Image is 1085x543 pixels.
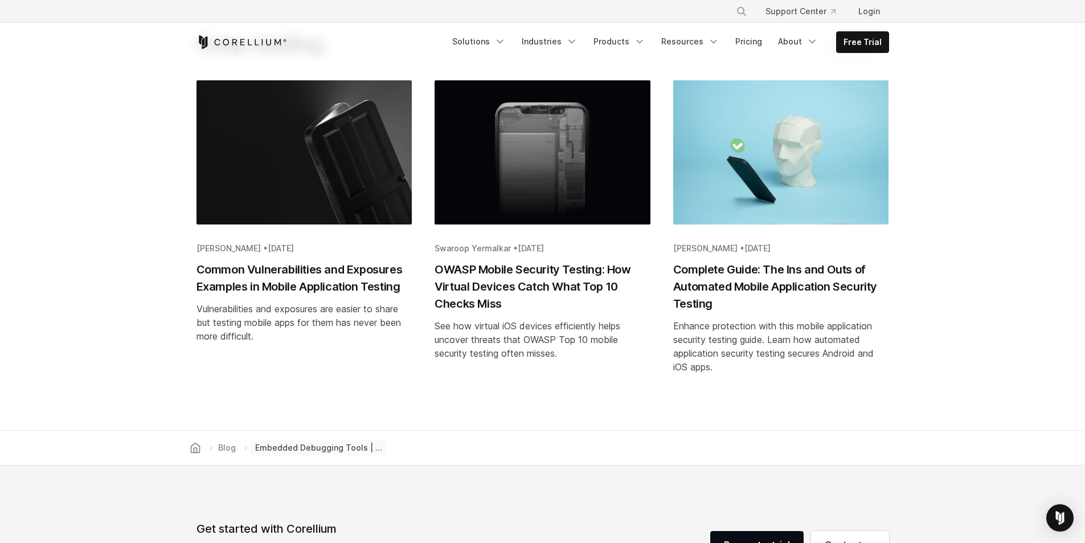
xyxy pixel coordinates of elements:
h2: Common Vulnerabilities and Exposures Examples in Mobile Application Testing [196,261,412,295]
a: About [771,31,825,52]
div: [PERSON_NAME] • [673,243,889,254]
div: See how virtual iOS devices efficiently helps uncover threats that OWASP Top 10 mobile security t... [435,319,650,360]
a: Blog post summary: Common Vulnerabilities and Exposures Examples in Mobile Application Testing [185,80,424,387]
a: Solutions [445,31,513,52]
img: Common Vulnerabilities and Exposures Examples in Mobile Application Testing [196,80,412,253]
span: Embedded Debugging Tools | Arm DS IDE | Corellium Atlas [251,440,387,456]
div: Open Intercom Messenger [1046,504,1074,532]
a: Blog post summary: OWASP Mobile Security Testing: How Virtual Devices Catch What Top 10 Checks Miss [423,80,662,387]
span: [DATE] [744,243,771,253]
h2: Complete Guide: The Ins and Outs of Automated Mobile Application Security Testing [673,261,889,312]
div: Vulnerabilities and exposures are easier to share but testing mobile apps for them has never been... [196,302,412,343]
div: Navigation Menu [445,31,889,53]
a: Corellium Home [196,35,287,49]
a: Blog post summary: Complete Guide: The Ins and Outs of Automated Mobile Application Security Testing [662,80,900,387]
span: [DATE] [518,243,544,253]
button: Search [731,1,752,22]
a: Pricing [728,31,769,52]
img: Complete Guide: The Ins and Outs of Automated Mobile Application Security Testing [673,80,889,224]
a: Industries [515,31,584,52]
a: Free Trial [837,32,889,52]
div: Swaroop Yermalkar • [435,243,650,254]
a: Blog [216,440,238,456]
span: Blog [218,442,236,454]
div: Get started with Corellium [196,520,488,537]
span: [DATE] [268,243,294,253]
a: Login [849,1,889,22]
div: [PERSON_NAME] • [196,243,412,254]
a: Resources [654,31,726,52]
div: Navigation Menu [722,1,889,22]
h2: OWASP Mobile Security Testing: How Virtual Devices Catch What Top 10 Checks Miss [435,261,650,312]
a: Products [587,31,652,52]
img: OWASP Mobile Security Testing: How Virtual Devices Catch What Top 10 Checks Miss [435,80,650,224]
div: Enhance protection with this mobile application security testing guide. Learn how automated appli... [673,319,889,374]
a: Support Center [756,1,845,22]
